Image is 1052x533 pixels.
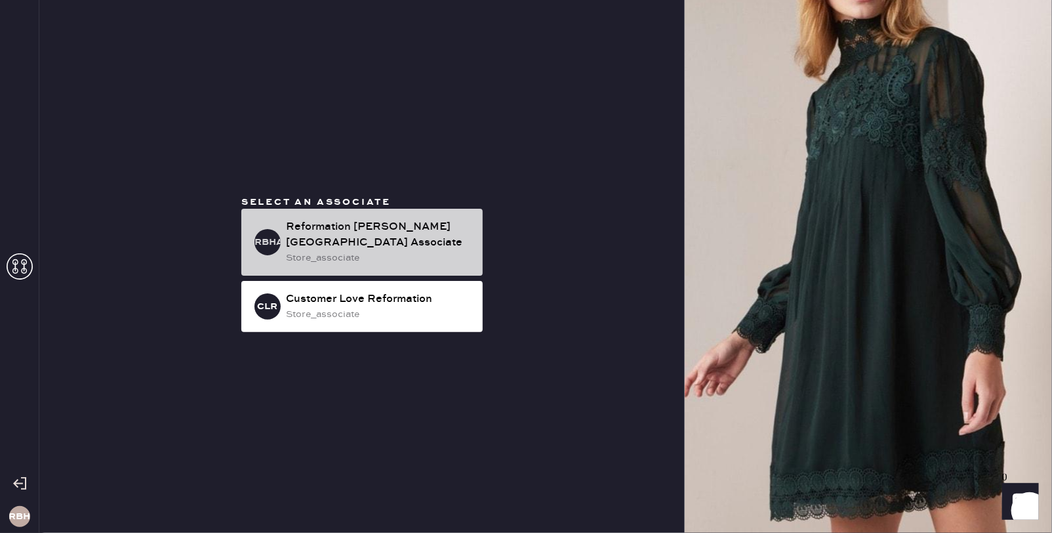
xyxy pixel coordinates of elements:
div: store_associate [286,251,472,265]
div: Customer Love Reformation [286,291,472,307]
span: Select an associate [241,196,391,208]
h3: RBHA [254,238,281,247]
div: store_associate [286,307,472,322]
iframe: Front Chat [990,474,1046,530]
h3: CLR [258,302,278,311]
h3: RBH [9,512,30,521]
div: Reformation [PERSON_NAME][GEOGRAPHIC_DATA] Associate [286,219,472,251]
